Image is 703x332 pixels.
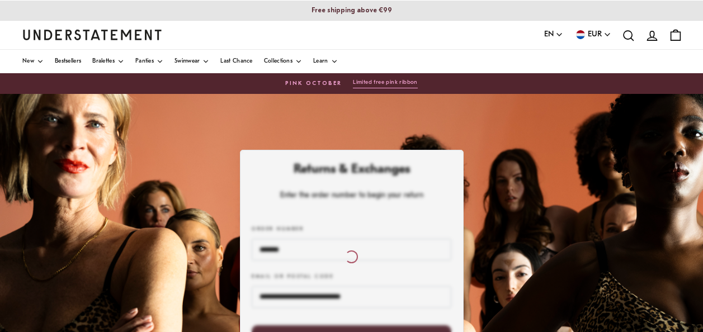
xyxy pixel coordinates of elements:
[313,59,328,64] span: Learn
[574,29,611,41] button: EUR
[544,29,554,41] span: EN
[544,29,563,41] button: EN
[55,50,81,73] a: Bestsellers
[353,79,418,88] button: Limited free pink ribbon
[22,79,681,88] a: PINK OCTOBERLimited free pink ribbon
[22,50,44,73] a: New
[588,29,602,41] span: EUR
[174,59,200,64] span: Swimwear
[22,59,34,64] span: New
[92,59,115,64] span: Bralettes
[174,50,209,73] a: Swimwear
[55,59,81,64] span: Bestsellers
[313,50,338,73] a: Learn
[264,50,302,73] a: Collections
[92,50,124,73] a: Bralettes
[135,50,163,73] a: Panties
[285,79,342,88] span: PINK OCTOBER
[135,59,154,64] span: Panties
[220,59,252,64] span: Last Chance
[220,50,252,73] a: Last Chance
[22,30,162,40] a: Understatement Homepage
[264,59,292,64] span: Collections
